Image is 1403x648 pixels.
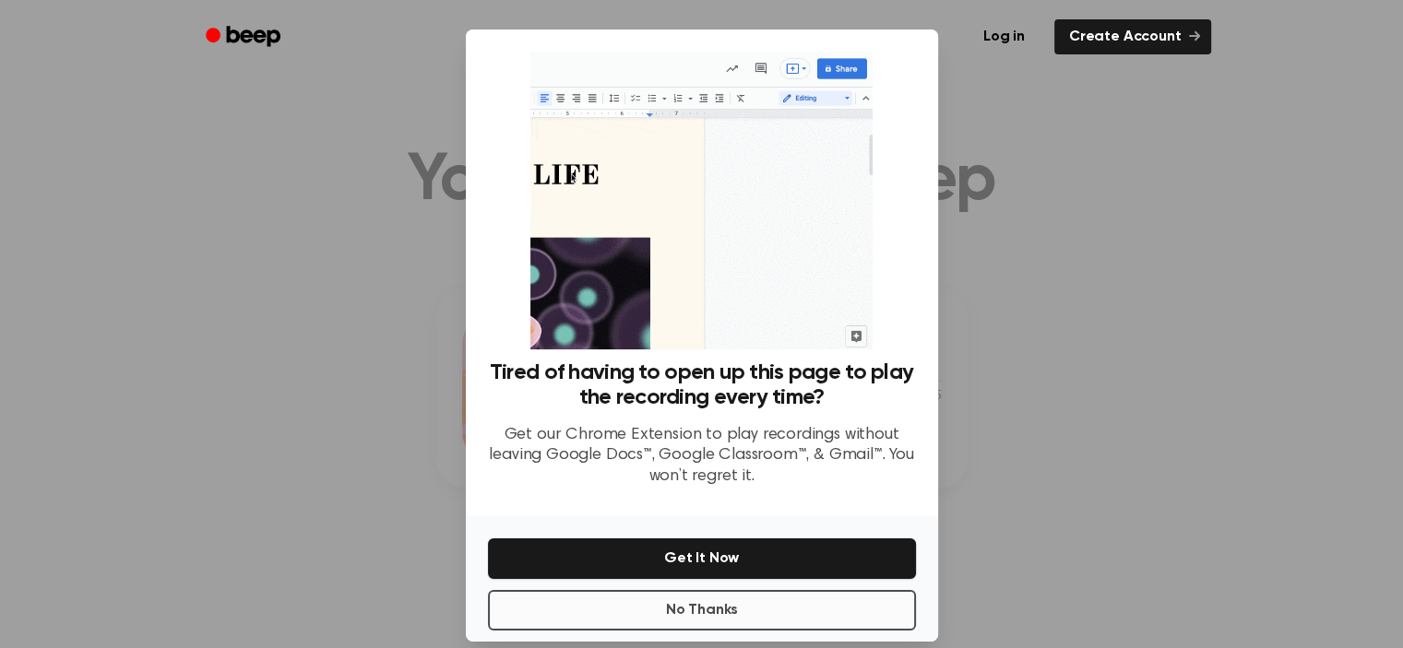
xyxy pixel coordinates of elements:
[488,538,916,579] button: Get It Now
[530,52,873,349] img: Beep extension in action
[1054,19,1211,54] a: Create Account
[488,360,916,410] h3: Tired of having to open up this page to play the recording every time?
[488,590,916,630] button: No Thanks
[193,19,297,55] a: Beep
[488,425,916,488] p: Get our Chrome Extension to play recordings without leaving Google Docs™, Google Classroom™, & Gm...
[965,16,1043,58] a: Log in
